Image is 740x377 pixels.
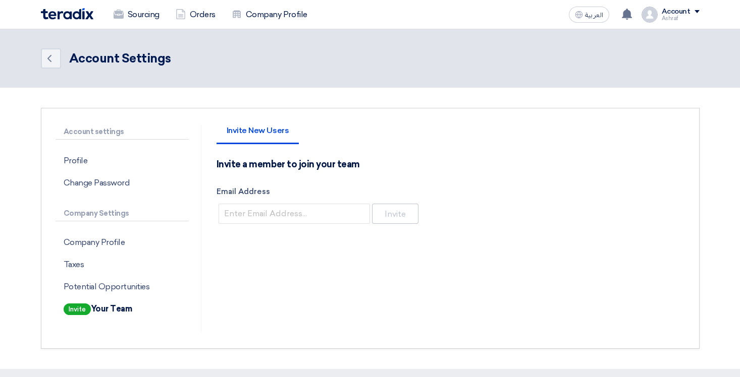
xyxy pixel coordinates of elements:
[56,254,189,276] p: Taxes
[662,16,700,21] div: Ashraf
[217,186,685,198] label: Email Address
[372,204,418,224] button: Invite
[217,127,299,144] li: Invite New Users
[56,172,189,194] p: Change Password
[219,204,370,224] input: Enter Email Address...
[56,298,189,320] p: Your Team
[56,150,189,172] p: Profile
[105,4,168,26] a: Sourcing
[569,7,609,23] button: العربية
[41,8,93,20] img: Teradix logo
[56,124,189,140] p: Account settings
[69,49,171,68] div: Account Settings
[168,4,224,26] a: Orders
[662,8,691,16] div: Account
[64,303,91,315] span: Invite
[224,4,315,26] a: Company Profile
[642,7,658,23] img: profile_test.png
[585,12,603,19] span: العربية
[56,206,189,221] p: Company Settings
[56,231,189,254] p: Company Profile
[56,276,189,298] p: Potential Opportunities
[217,159,360,170] h4: Invite a member to join your team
